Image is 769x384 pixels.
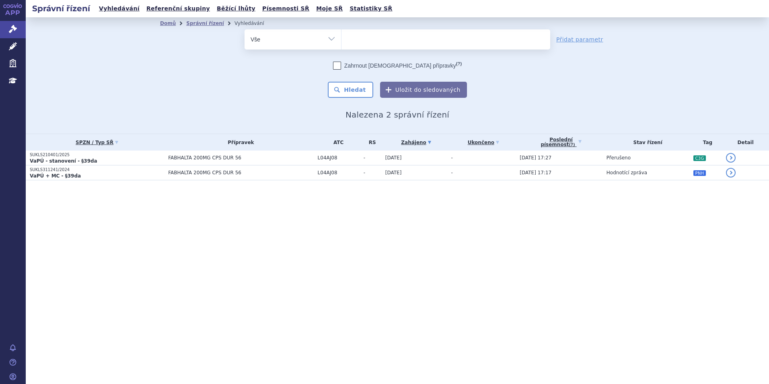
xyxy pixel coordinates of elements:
[520,155,551,161] span: [DATE] 17:27
[345,110,449,120] span: Nalezena 2 správní řízení
[364,170,381,175] span: -
[318,170,360,175] span: L04AJ08
[26,3,97,14] h2: Správní řízení
[30,152,164,158] p: SUKLS210401/2025
[451,155,452,161] span: -
[214,3,258,14] a: Běžící lhůty
[456,61,462,66] abbr: (?)
[602,134,689,151] th: Stav řízení
[385,170,402,175] span: [DATE]
[234,17,275,29] li: Vyhledávání
[569,142,575,147] abbr: (?)
[556,35,603,43] a: Přidat parametr
[160,21,176,26] a: Domů
[722,134,769,151] th: Detail
[164,134,313,151] th: Přípravek
[97,3,142,14] a: Vyhledávání
[689,134,722,151] th: Tag
[451,170,452,175] span: -
[333,62,462,70] label: Zahrnout [DEMOGRAPHIC_DATA] přípravky
[520,134,602,151] a: Poslednípísemnost(?)
[364,155,381,161] span: -
[385,137,447,148] a: Zahájeno
[607,170,647,175] span: Hodnotící zpráva
[30,137,164,148] a: SPZN / Typ SŘ
[186,21,224,26] a: Správní řízení
[318,155,360,161] span: L04AJ08
[30,173,81,179] strong: VaPÚ + MC - §39da
[380,82,467,98] button: Uložit do sledovaných
[314,3,345,14] a: Moje SŘ
[328,82,373,98] button: Hledat
[451,137,516,148] a: Ukončeno
[726,168,736,178] a: detail
[144,3,212,14] a: Referenční skupiny
[607,155,631,161] span: Přerušeno
[360,134,381,151] th: RS
[30,158,97,164] strong: VaPÚ - stanovení - §39da
[168,170,313,175] span: FABHALTA 200MG CPS DUR 56
[314,134,360,151] th: ATC
[260,3,312,14] a: Písemnosti SŘ
[726,153,736,163] a: detail
[347,3,395,14] a: Statistiky SŘ
[30,167,164,173] p: SUKLS311241/2024
[168,155,313,161] span: FABHALTA 200MG CPS DUR 56
[385,155,402,161] span: [DATE]
[520,170,551,175] span: [DATE] 17:17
